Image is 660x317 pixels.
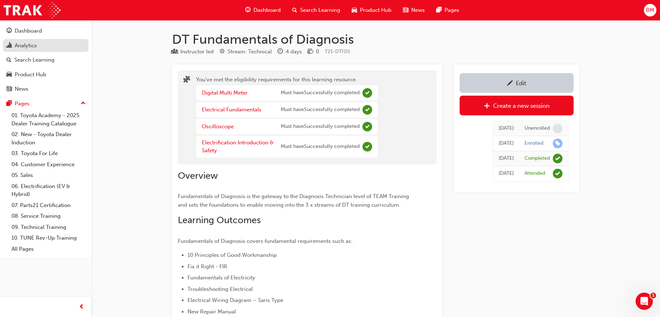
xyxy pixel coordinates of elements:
[6,57,11,63] span: search-icon
[360,6,391,14] span: Product Hub
[3,97,89,110] button: Pages
[553,169,562,178] span: learningRecordVerb_ATTEND-icon
[9,148,89,159] a: 03. Toyota For Life
[202,106,261,113] a: Electrical Fundamentals
[228,48,272,56] div: Stream: Technical
[277,49,283,55] span: clock-icon
[281,123,360,131] span: Must have Successfully completed
[524,140,543,147] div: Enrolled
[187,274,255,281] span: Fundamentals of Electricity
[650,293,656,298] span: 1
[180,48,214,56] div: Instructor led
[644,4,656,16] button: BM
[524,125,550,132] div: Unenrolled
[6,72,12,78] span: car-icon
[499,169,514,178] div: Thu Jun 10 2010 23:30:00 GMT+0930 (Australian Central Standard Time)
[6,86,12,92] span: news-icon
[460,73,574,93] a: Edit
[15,85,28,93] div: News
[245,6,251,15] span: guage-icon
[286,3,346,18] a: search-iconSearch Learning
[172,32,579,47] h1: DT Fundamentals of Diagnosis
[6,101,12,107] span: pages-icon
[277,47,302,56] div: Duration
[553,124,562,133] span: learningRecordVerb_NONE-icon
[403,6,408,15] span: news-icon
[553,154,562,163] span: learningRecordVerb_COMPLETE-icon
[524,170,545,177] div: Attended
[9,110,89,129] a: 01. Toyota Academy - 2025 Dealer Training Catalogue
[445,6,459,14] span: Pages
[300,6,340,14] span: Search Learning
[9,181,89,200] a: 06. Electrification (EV & Hybrid)
[202,139,274,154] a: Electrification Introduction & Safety
[281,89,360,97] span: Must have Successfully completed
[172,49,177,55] span: learningResourceType_INSTRUCTOR_LED-icon
[352,6,357,15] span: car-icon
[292,6,297,15] span: search-icon
[9,129,89,148] a: 02. New - Toyota Dealer Induction
[484,103,490,110] span: plus-icon
[81,99,86,108] span: up-icon
[187,252,277,258] span: 10 Principles of Good Workmanship
[178,238,352,244] span: Fundamentals of Diagnosis covers fundamental requirements such as:
[9,222,89,233] a: 09. Technical Training
[219,49,225,55] span: target-icon
[281,106,360,114] span: Must have Successfully completed
[9,211,89,222] a: 08. Service Training
[460,96,574,115] a: Create a new session
[202,123,234,130] a: Oscilloscope
[187,297,283,303] span: Electrical Wiring Diagram – Saris Type
[362,88,372,98] span: Complete
[3,24,89,38] a: Dashboard
[362,142,372,152] span: Complete
[253,6,281,14] span: Dashboard
[6,43,12,49] span: chart-icon
[187,263,227,270] span: Fix it Right - FIR
[3,53,89,67] a: Search Learning
[202,90,248,96] a: Digital Multi Meter
[524,155,550,162] div: Completed
[308,49,313,55] span: money-icon
[9,232,89,244] a: 10. TUNE Rev-Up Training
[431,3,465,18] a: pages-iconPages
[15,100,29,108] div: Pages
[172,47,214,56] div: Type
[553,139,562,148] span: learningRecordVerb_ENROLL-icon
[178,193,410,208] span: Fundamentals of Diagnosis is the gateway to the Diagnosis Technician level of TEAM Training and s...
[79,303,84,312] span: prev-icon
[636,293,653,310] iframe: Intercom live chat
[362,122,372,131] span: Complete
[4,2,61,18] img: Trak
[325,48,350,54] span: Learning resource code
[183,76,190,85] span: puzzle-icon
[411,6,425,14] span: News
[187,286,253,292] span: Troubleshooting Electrical
[493,102,550,109] div: Create a new session
[9,200,89,211] a: 07. Parts21 Certification
[308,47,319,56] div: Price
[281,143,360,151] span: Must have Successfully completed
[9,159,89,170] a: 04. Customer Experience
[9,244,89,255] a: All Pages
[397,3,431,18] a: news-iconNews
[15,42,37,50] div: Analytics
[646,6,654,14] span: BM
[499,154,514,163] div: Fri Jun 11 2010 21:30:00 GMT+0930 (Australian Central Standard Time)
[346,3,397,18] a: car-iconProduct Hub
[316,48,319,56] div: 0
[15,27,42,35] div: Dashboard
[3,39,89,52] a: Analytics
[507,80,513,87] span: pencil-icon
[15,71,46,79] div: Product Hub
[436,6,442,15] span: pages-icon
[499,139,514,148] div: Fri Feb 21 2025 17:26:12 GMT+1030 (Australian Central Daylight Time)
[6,28,12,34] span: guage-icon
[286,48,302,56] div: 4 days
[362,105,372,115] span: Complete
[499,124,514,133] div: Fri Feb 21 2025 17:26:45 GMT+1030 (Australian Central Daylight Time)
[178,215,261,226] span: Learning Outcomes
[196,76,378,159] div: You've met the eligibility requirements for this learning resource.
